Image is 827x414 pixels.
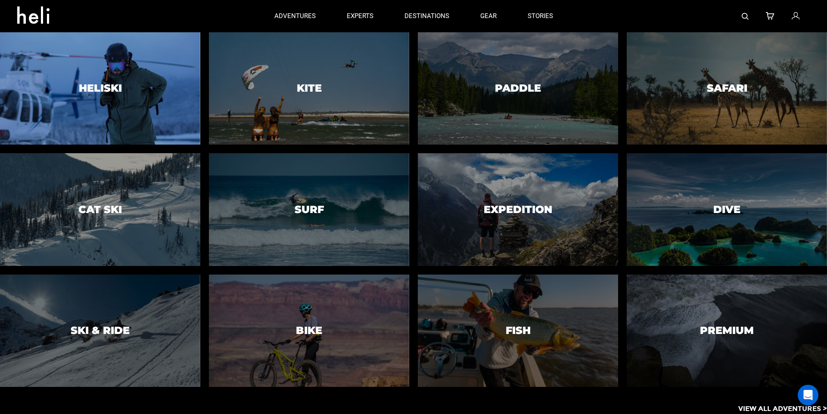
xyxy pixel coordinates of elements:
p: adventures [274,12,316,21]
h3: Dive [713,204,740,215]
h3: Paddle [495,83,541,94]
h3: Heliski [79,83,122,94]
div: Open Intercom Messenger [798,385,818,405]
h3: Bike [296,325,322,336]
h3: Expedition [484,204,552,215]
p: experts [347,12,373,21]
h3: Safari [707,83,747,94]
p: View All Adventures > [738,404,827,414]
h3: Premium [700,325,754,336]
h3: Kite [297,83,322,94]
a: PremiumPremium image [627,275,827,387]
h3: Cat Ski [78,204,122,215]
h3: Surf [295,204,324,215]
h3: Fish [506,325,531,336]
h3: Ski & Ride [71,325,130,336]
p: destinations [404,12,449,21]
img: search-bar-icon.svg [742,13,749,20]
